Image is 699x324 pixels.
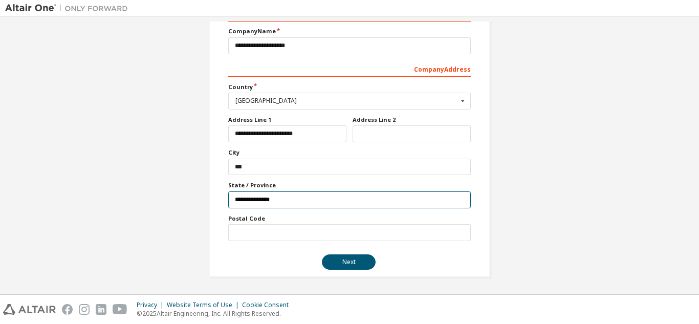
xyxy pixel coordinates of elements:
div: [GEOGRAPHIC_DATA] [235,98,458,104]
label: Address Line 2 [353,116,471,124]
label: Country [228,83,471,91]
label: State / Province [228,181,471,189]
img: instagram.svg [79,304,90,315]
div: Website Terms of Use [167,301,242,309]
div: Privacy [137,301,167,309]
img: altair_logo.svg [3,304,56,315]
img: youtube.svg [113,304,127,315]
div: Company Address [228,60,471,77]
label: Company Name [228,27,471,35]
label: Postal Code [228,214,471,223]
div: Cookie Consent [242,301,295,309]
img: linkedin.svg [96,304,106,315]
label: City [228,148,471,157]
img: facebook.svg [62,304,73,315]
p: © 2025 Altair Engineering, Inc. All Rights Reserved. [137,309,295,318]
label: Address Line 1 [228,116,346,124]
img: Altair One [5,3,133,13]
button: Next [322,254,376,270]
